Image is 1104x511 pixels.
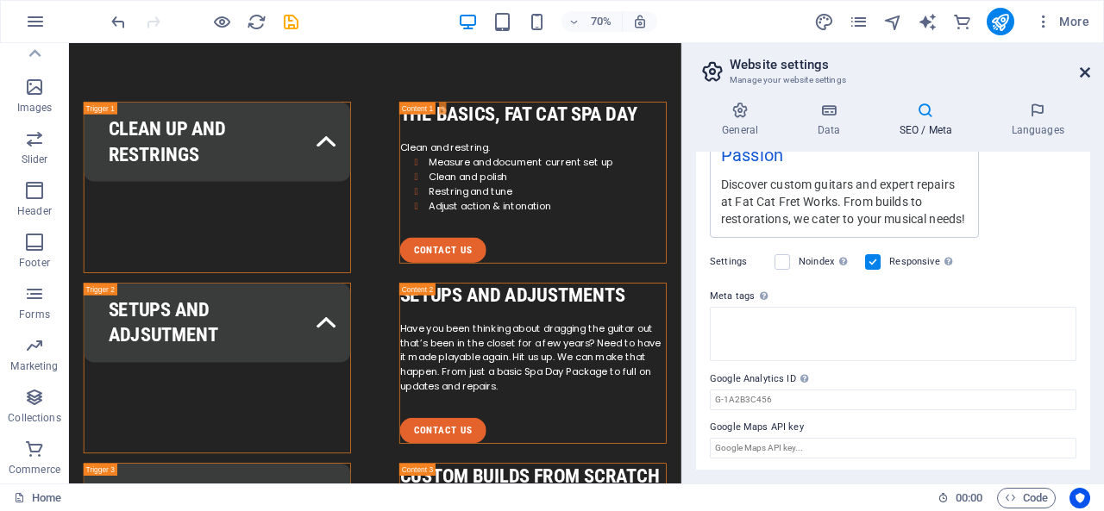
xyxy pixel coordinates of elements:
[108,11,129,32] button: undo
[710,438,1076,458] input: Google Maps API key...
[1035,13,1089,30] span: More
[1028,8,1096,35] button: More
[997,488,1056,508] button: Code
[1069,488,1090,508] button: Usercentrics
[730,57,1090,72] h2: Website settings
[710,252,766,272] label: Settings
[561,11,623,32] button: 70%
[814,11,835,32] button: design
[814,12,834,32] i: Design (Ctrl+Alt+Y)
[799,252,855,272] label: Noindex
[696,102,791,138] h4: General
[918,12,938,32] i: AI Writer
[19,256,50,270] p: Footer
[849,11,869,32] button: pages
[883,11,904,32] button: navigator
[9,463,60,477] p: Commerce
[281,12,301,32] i: Save (Ctrl+S)
[14,488,61,508] a: Click to cancel selection. Double-click to open Pages
[632,14,648,29] i: On resize automatically adjust zoom level to fit chosen device.
[710,286,1076,307] label: Meta tags
[17,204,52,218] p: Header
[211,11,232,32] button: Click here to leave preview mode and continue editing
[956,488,982,508] span: 00 00
[587,11,615,32] h6: 70%
[1005,488,1048,508] span: Code
[952,11,973,32] button: commerce
[22,153,48,166] p: Slider
[280,11,301,32] button: save
[710,417,1076,438] label: Google Maps API key
[721,175,968,227] div: Discover custom guitars and expert repairs at Fat Cat Fret Works. From builds to restorations, we...
[968,491,970,504] span: :
[710,369,1076,389] label: Google Analytics ID
[730,72,1056,88] h3: Manage your website settings
[889,252,957,272] label: Responsive
[10,359,58,373] p: Marketing
[985,102,1090,138] h4: Languages
[987,8,1014,35] button: publish
[19,308,50,321] p: Forms
[17,101,53,115] p: Images
[791,102,873,138] h4: Data
[247,12,267,32] i: Reload page
[918,11,938,32] button: text_generator
[849,12,869,32] i: Pages (Ctrl+Alt+S)
[246,11,267,32] button: reload
[710,389,1076,410] input: G-1A2B3C456
[109,12,129,32] i: Undo: Change keywords (Ctrl+Z)
[873,102,985,138] h4: SEO / Meta
[8,411,60,425] p: Collections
